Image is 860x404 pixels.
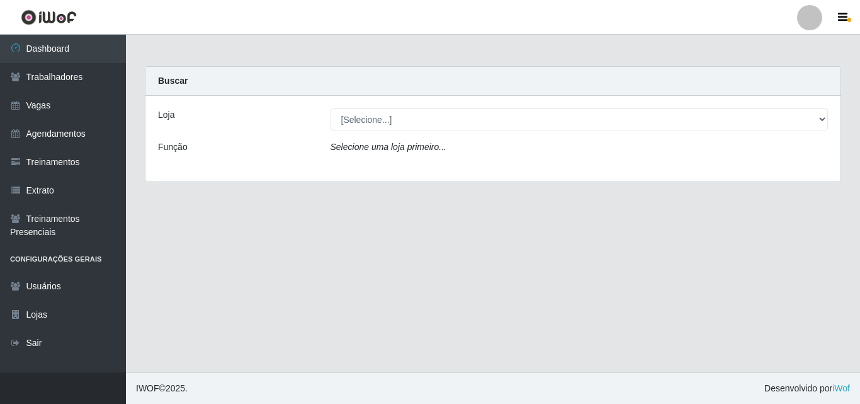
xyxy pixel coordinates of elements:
img: CoreUI Logo [21,9,77,25]
span: Desenvolvido por [764,382,850,395]
label: Função [158,141,188,154]
a: iWof [832,383,850,393]
strong: Buscar [158,76,188,86]
span: IWOF [136,383,159,393]
span: © 2025 . [136,382,188,395]
label: Loja [158,108,174,122]
i: Selecione uma loja primeiro... [331,142,446,152]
